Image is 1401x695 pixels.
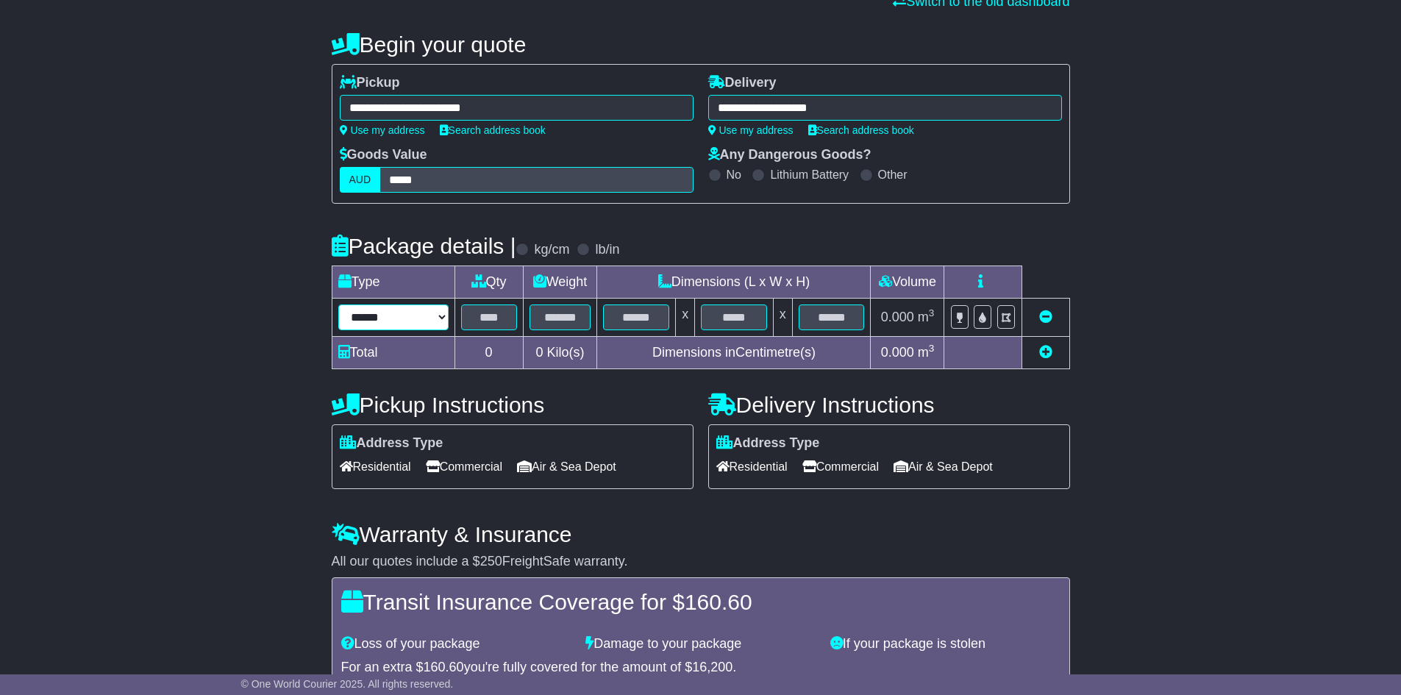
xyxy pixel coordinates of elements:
[929,343,935,354] sup: 3
[1039,345,1052,360] a: Add new item
[692,660,732,674] span: 16,200
[523,266,597,299] td: Weight
[523,337,597,369] td: Kilo(s)
[871,266,944,299] td: Volume
[340,455,411,478] span: Residential
[341,660,1060,676] div: For an extra $ you're fully covered for the amount of $ .
[708,124,794,136] a: Use my address
[340,147,427,163] label: Goods Value
[424,660,464,674] span: 160.60
[340,435,443,452] label: Address Type
[881,310,914,324] span: 0.000
[332,337,454,369] td: Total
[332,32,1070,57] h4: Begin your quote
[426,455,502,478] span: Commercial
[241,678,454,690] span: © One World Courier 2025. All rights reserved.
[454,266,523,299] td: Qty
[770,168,849,182] label: Lithium Battery
[597,337,871,369] td: Dimensions in Centimetre(s)
[881,345,914,360] span: 0.000
[1039,310,1052,324] a: Remove this item
[773,299,792,337] td: x
[823,636,1068,652] div: If your package is stolen
[341,590,1060,614] h4: Transit Insurance Coverage for $
[440,124,546,136] a: Search address book
[716,455,788,478] span: Residential
[929,307,935,318] sup: 3
[480,554,502,569] span: 250
[918,345,935,360] span: m
[517,455,616,478] span: Air & Sea Depot
[340,75,400,91] label: Pickup
[708,147,871,163] label: Any Dangerous Goods?
[878,168,908,182] label: Other
[332,393,694,417] h4: Pickup Instructions
[578,636,823,652] div: Damage to your package
[534,242,569,258] label: kg/cm
[535,345,543,360] span: 0
[708,75,777,91] label: Delivery
[808,124,914,136] a: Search address book
[727,168,741,182] label: No
[716,435,820,452] label: Address Type
[454,337,523,369] td: 0
[340,124,425,136] a: Use my address
[708,393,1070,417] h4: Delivery Instructions
[334,636,579,652] div: Loss of your package
[685,590,752,614] span: 160.60
[894,455,993,478] span: Air & Sea Depot
[332,266,454,299] td: Type
[597,266,871,299] td: Dimensions (L x W x H)
[340,167,381,193] label: AUD
[676,299,695,337] td: x
[332,522,1070,546] h4: Warranty & Insurance
[332,554,1070,570] div: All our quotes include a $ FreightSafe warranty.
[595,242,619,258] label: lb/in
[918,310,935,324] span: m
[332,234,516,258] h4: Package details |
[802,455,879,478] span: Commercial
